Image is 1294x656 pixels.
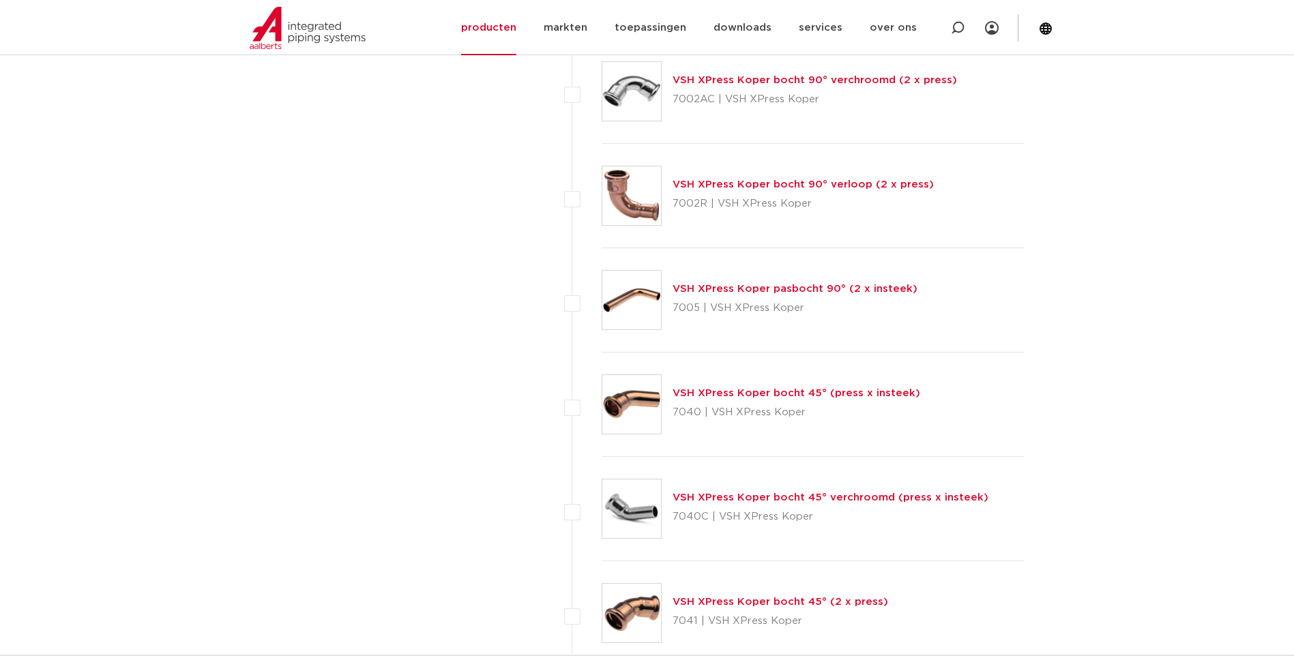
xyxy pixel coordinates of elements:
[673,297,917,319] p: 7005 | VSH XPress Koper
[673,75,957,85] a: VSH XPress Koper bocht 90° verchroomd (2 x press)
[673,193,934,215] p: 7002R | VSH XPress Koper
[673,284,917,294] a: VSH XPress Koper pasbocht 90° (2 x insteek)
[673,402,920,423] p: 7040 | VSH XPress Koper
[602,375,661,434] img: Thumbnail for VSH XPress Koper bocht 45° (press x insteek)
[673,610,888,632] p: 7041 | VSH XPress Koper
[602,62,661,121] img: Thumbnail for VSH XPress Koper bocht 90° verchroomd (2 x press)
[673,506,988,528] p: 7040C | VSH XPress Koper
[673,89,957,110] p: 7002AC | VSH XPress Koper
[602,584,661,642] img: Thumbnail for VSH XPress Koper bocht 45° (2 x press)
[673,388,920,398] a: VSH XPress Koper bocht 45° (press x insteek)
[673,179,934,190] a: VSH XPress Koper bocht 90° verloop (2 x press)
[602,166,661,225] img: Thumbnail for VSH XPress Koper bocht 90° verloop (2 x press)
[673,597,888,607] a: VSH XPress Koper bocht 45° (2 x press)
[602,479,661,538] img: Thumbnail for VSH XPress Koper bocht 45° verchroomd (press x insteek)
[673,492,988,503] a: VSH XPress Koper bocht 45° verchroomd (press x insteek)
[602,271,661,329] img: Thumbnail for VSH XPress Koper pasbocht 90° (2 x insteek)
